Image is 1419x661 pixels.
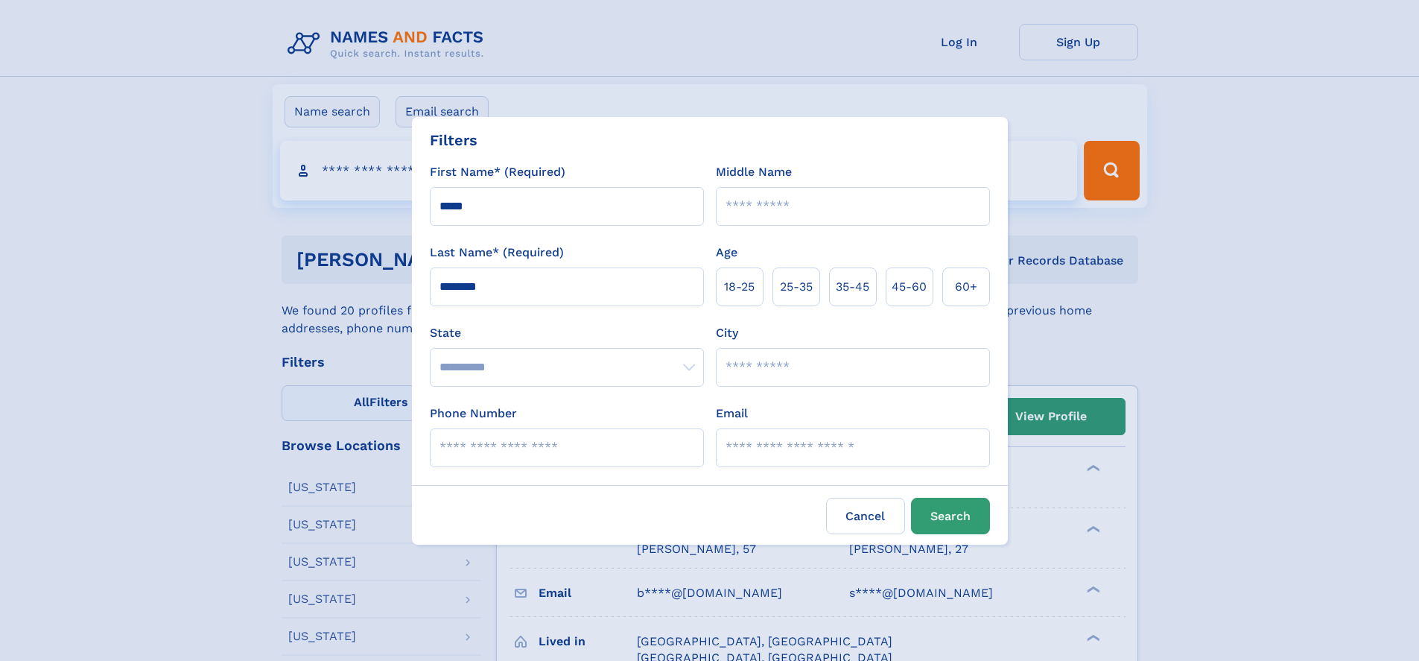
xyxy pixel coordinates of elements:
[911,498,990,534] button: Search
[430,163,565,181] label: First Name* (Required)
[724,278,755,296] span: 18‑25
[716,405,748,423] label: Email
[826,498,905,534] label: Cancel
[716,244,737,262] label: Age
[892,278,927,296] span: 45‑60
[430,405,517,423] label: Phone Number
[955,278,977,296] span: 60+
[716,324,738,342] label: City
[836,278,869,296] span: 35‑45
[430,129,477,151] div: Filters
[780,278,813,296] span: 25‑35
[430,324,704,342] label: State
[430,244,564,262] label: Last Name* (Required)
[716,163,792,181] label: Middle Name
